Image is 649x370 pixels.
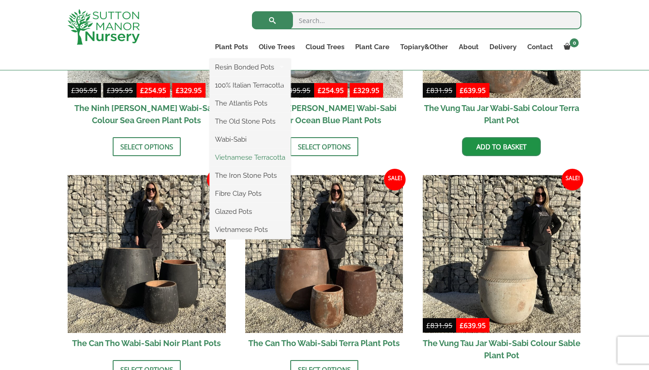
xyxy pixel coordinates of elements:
a: Add to basket: “The Vung Tau Jar Wabi-Sabi Colour Terra Plant Pot” [462,137,541,156]
bdi: 329.95 [176,86,202,95]
a: Resin Bonded Pots [210,60,291,74]
a: Delivery [484,41,522,53]
del: - [68,85,137,98]
span: £ [426,86,430,95]
h2: The Can Tho Wabi-Sabi Noir Plant Pots [68,333,226,353]
bdi: 254.95 [140,86,166,95]
a: Contact [522,41,558,53]
span: Sale! [384,169,406,190]
bdi: 395.95 [284,86,311,95]
h2: The Vung Tau Jar Wabi-Sabi Colour Terra Plant Pot [423,98,581,130]
a: Olive Trees [253,41,300,53]
span: £ [353,86,357,95]
img: The Can Tho Wabi-Sabi Noir Plant Pots [68,175,226,333]
span: £ [426,321,430,330]
a: Plant Care [350,41,395,53]
a: Wabi-Sabi [210,133,291,146]
span: £ [176,86,180,95]
a: Fibre Clay Pots [210,187,291,200]
span: 0 [570,38,579,47]
bdi: 831.95 [426,86,452,95]
span: £ [460,86,464,95]
span: £ [107,86,111,95]
bdi: 639.95 [460,321,486,330]
bdi: 329.95 [353,86,379,95]
input: Search... [252,11,581,29]
span: £ [140,86,144,95]
h2: The Can Tho Wabi-Sabi Terra Plant Pots [245,333,403,353]
a: About [453,41,484,53]
h2: The Vung Tau Jar Wabi-Sabi Colour Sable Plant Pot [423,333,581,365]
span: Sale! [207,169,229,190]
span: Sale! [562,169,583,190]
img: The Vung Tau Jar Wabi-Sabi Colour Sable Plant Pot [423,175,581,333]
a: Select options for “The Ninh Binh Wabi-Sabi Colour Ocean Blue Plant Pots” [290,137,358,156]
a: Cloud Trees [300,41,350,53]
bdi: 831.95 [426,321,452,330]
a: The Atlantis Pots [210,97,291,110]
ins: - [137,85,206,98]
a: Vietnamese Terracotta [210,151,291,164]
h2: The Ninh [PERSON_NAME] Wabi-Sabi Colour Sea Green Plant Pots [68,98,226,130]
a: 100% Italian Terracotta [210,79,291,92]
bdi: 254.95 [318,86,344,95]
a: Sale! The Vung Tau Jar Wabi-Sabi Colour Sable Plant Pot [423,175,581,366]
a: The Old Stone Pots [210,115,291,128]
a: Glazed Pots [210,205,291,218]
a: Select options for “The Ninh Binh Wabi-Sabi Colour Sea Green Plant Pots” [113,137,181,156]
ins: - [314,85,383,98]
bdi: 639.95 [460,86,486,95]
a: Topiary&Other [395,41,453,53]
a: Sale! The Can Tho Wabi-Sabi Noir Plant Pots [68,175,226,354]
a: The Iron Stone Pots [210,169,291,182]
h2: The Ninh [PERSON_NAME] Wabi-Sabi Colour Ocean Blue Plant Pots [245,98,403,130]
span: £ [460,321,464,330]
span: £ [318,86,322,95]
a: 0 [558,41,581,53]
a: Vietnamese Pots [210,223,291,236]
a: Sale! The Can Tho Wabi-Sabi Terra Plant Pots [245,175,403,354]
bdi: 395.95 [107,86,133,95]
bdi: 305.95 [71,86,97,95]
img: The Can Tho Wabi-Sabi Terra Plant Pots [245,175,403,333]
img: logo [68,9,140,45]
span: £ [71,86,75,95]
a: Plant Pots [210,41,253,53]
